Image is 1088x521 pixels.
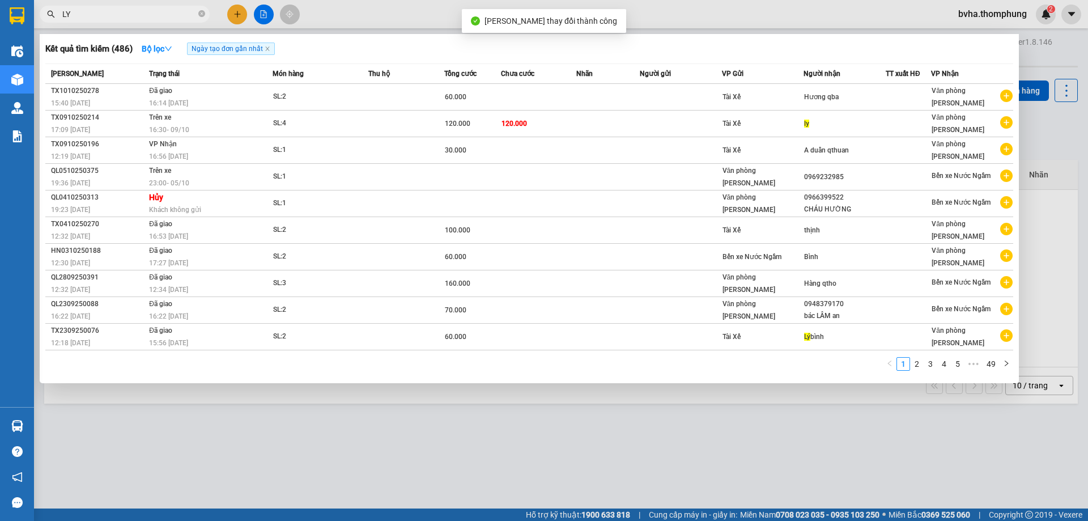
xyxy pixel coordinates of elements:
span: Đã giao [149,247,172,255]
span: Ngày tạo đơn gần nhất [187,43,275,55]
span: 160.000 [445,279,470,287]
span: plus-circle [1000,170,1013,182]
span: close [265,46,270,52]
li: Next 5 Pages [964,357,983,371]
span: plus-circle [1000,223,1013,235]
div: 0966399522 [804,192,885,204]
div: Bình [804,251,885,263]
img: logo-vxr [10,7,24,24]
span: ••• [964,357,983,371]
span: Đã giao [149,220,172,228]
span: notification [12,472,23,482]
span: TT xuất HĐ [886,70,920,78]
span: Văn phòng [PERSON_NAME] [932,140,984,160]
div: SL: 2 [273,91,358,103]
div: QL2309250088 [51,298,146,310]
span: 12:19 [DATE] [51,153,90,160]
a: 2 [911,358,923,370]
span: 12:30 [DATE] [51,259,90,267]
span: plus-circle [1000,196,1013,209]
div: 0969232985 [804,171,885,183]
span: plus-circle [1000,143,1013,155]
span: 30.000 [445,146,466,154]
span: check-circle [471,16,480,26]
span: Tổng cước [444,70,477,78]
span: plus-circle [1000,329,1013,342]
li: 49 [983,357,1000,371]
span: message [12,497,23,508]
span: [PERSON_NAME] thay đổi thành công [484,16,617,26]
span: plus-circle [1000,90,1013,102]
span: Văn phòng [PERSON_NAME] [932,87,984,107]
strong: Hủy [149,193,163,202]
span: 12:32 [DATE] [51,232,90,240]
div: SL: 4 [273,117,358,130]
a: 4 [938,358,950,370]
span: Bến xe Nước Ngầm [932,172,991,180]
div: CHÁU HƯỜNG [804,204,885,215]
div: SL: 2 [273,224,358,236]
img: warehouse-icon [11,74,23,86]
span: 12:32 [DATE] [51,286,90,294]
span: 16:53 [DATE] [149,232,188,240]
span: Văn phòng [PERSON_NAME] [932,220,984,240]
span: Đã giao [149,300,172,308]
span: Người nhận [804,70,840,78]
span: 17:27 [DATE] [149,259,188,267]
span: Văn phòng [PERSON_NAME] [932,113,984,134]
strong: Bộ lọc [142,44,172,53]
span: 17:09 [DATE] [51,126,90,134]
span: Văn phòng [PERSON_NAME] [932,247,984,267]
div: bình [804,331,885,343]
div: bác LÂM an [804,310,885,322]
div: SL: 2 [273,304,358,316]
li: Previous Page [883,357,896,371]
span: plus-circle [1000,276,1013,289]
span: [PERSON_NAME] [51,70,104,78]
span: Trạng thái [149,70,180,78]
span: ly [804,120,809,128]
img: solution-icon [11,130,23,142]
span: Nhãn [576,70,593,78]
div: QL2809250391 [51,272,146,283]
span: Tài Xế [722,226,741,234]
div: SL: 3 [273,277,358,290]
div: 0948379170 [804,298,885,310]
span: plus-circle [1000,116,1013,129]
li: 2 [910,357,924,371]
span: Đã giao [149,87,172,95]
div: QL0410250313 [51,192,146,204]
div: TX0910250214 [51,112,146,124]
button: Bộ lọcdown [133,40,181,58]
div: Hương qba [804,91,885,103]
button: left [883,357,896,371]
h3: Kết quả tìm kiếm ( 486 ) [45,43,133,55]
div: SL: 2 [273,251,358,263]
span: 15:40 [DATE] [51,99,90,107]
span: Bến xe Nước Ngầm [932,278,991,286]
span: Văn phòng [PERSON_NAME] [932,327,984,347]
span: Trên xe [149,167,171,175]
div: SL: 1 [273,144,358,156]
span: close-circle [198,10,205,17]
div: SL: 1 [273,197,358,210]
span: Khách không gửi [149,206,201,214]
span: 60.000 [445,333,466,341]
div: A duẩn qthuan [804,145,885,156]
span: Tài Xế [722,146,741,154]
span: 16:14 [DATE] [149,99,188,107]
span: 19:36 [DATE] [51,179,90,187]
div: HN0310250188 [51,245,146,257]
span: left [886,360,893,367]
span: Lý [804,333,810,341]
span: search [47,10,55,18]
span: Đã giao [149,273,172,281]
div: SL: 2 [273,331,358,343]
li: 3 [924,357,937,371]
span: Tài Xế [722,93,741,101]
span: question-circle [12,446,23,457]
span: Bến xe Nước Ngầm [932,198,991,206]
span: 19:23 [DATE] [51,206,90,214]
span: 60.000 [445,253,466,261]
span: 16:22 [DATE] [51,312,90,320]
